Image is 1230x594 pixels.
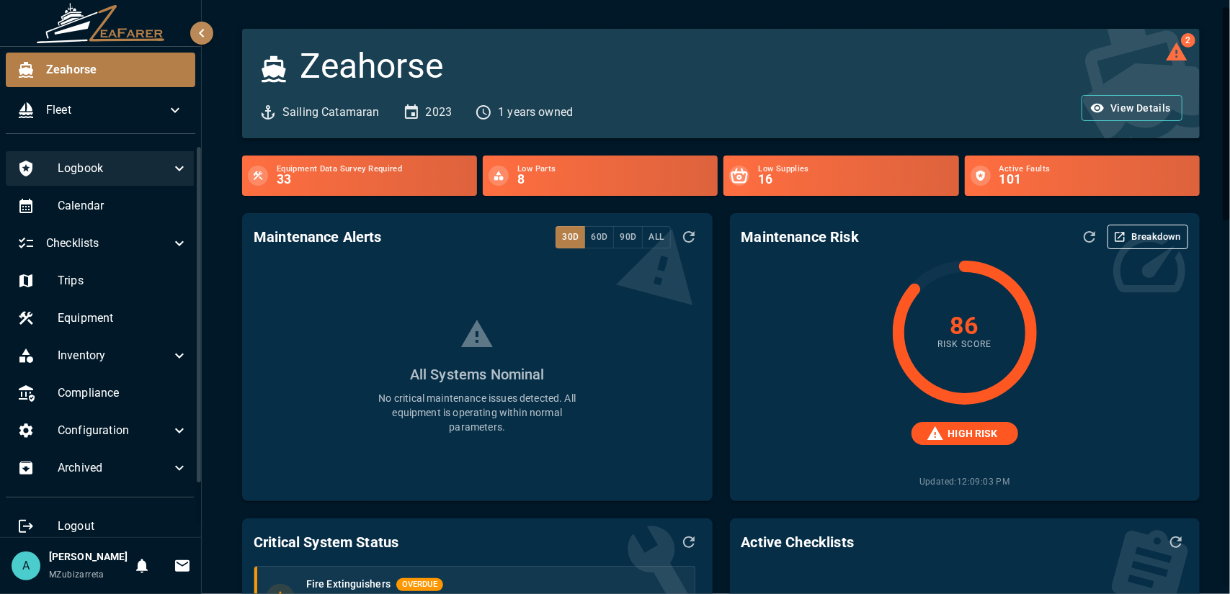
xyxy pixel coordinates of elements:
[49,549,128,565] h6: [PERSON_NAME]
[300,46,443,86] h3: Zeahorse
[254,225,382,248] h6: Maintenance Alerts
[1181,33,1195,48] span: 2
[940,426,1007,441] span: HIGH RISK
[6,376,200,410] div: Compliance
[49,570,104,580] span: MZubizarreta
[677,530,701,554] button: Refresh Data
[410,363,545,386] h6: All Systems Nominal
[36,3,166,43] img: ZeaFarer Logo
[46,235,171,252] span: Checklists
[6,151,200,186] div: Logbook
[517,165,712,174] span: Low Parts
[426,104,453,121] p: 2023
[396,579,443,591] span: OVERDUE
[46,102,166,119] span: Fleet
[6,451,200,485] div: Archived
[6,301,200,336] div: Equipment
[254,531,398,554] h6: Critical System Status
[58,459,171,477] span: Archived
[498,104,573,121] p: 1 years owned
[937,338,991,352] span: Risk Score
[613,226,643,248] button: 90d
[58,518,188,535] span: Logout
[282,104,380,121] p: Sailing Catamaran
[642,226,670,248] button: All
[58,347,171,364] span: Inventory
[1077,225,1102,249] button: Refresh Assessment
[1108,225,1188,249] button: Breakdown
[6,93,195,127] div: Fleet
[58,197,188,215] span: Calendar
[677,225,701,249] button: Refresh Data
[6,264,200,298] div: Trips
[58,422,171,439] span: Configuration
[741,531,855,554] h6: Active Checklists
[556,226,585,248] button: 30d
[999,165,1194,174] span: Active Faults
[6,413,200,448] div: Configuration
[58,310,188,327] span: Equipment
[517,174,712,186] h6: 8
[6,338,200,373] div: Inventory
[58,272,188,289] span: Trips
[277,174,471,186] h6: 33
[950,313,979,338] h4: 86
[46,61,184,78] span: Zeahorse
[6,53,195,87] div: Zeahorse
[6,189,200,223] div: Calendar
[999,174,1194,186] h6: 101
[919,464,1010,490] span: Updated: 12:09:03 PM
[1165,40,1188,63] button: 2 log alerts
[12,552,40,580] div: A
[6,509,200,544] div: Logout
[758,165,953,174] span: Low Supplies
[168,552,197,580] button: Invitations
[1082,95,1182,122] button: View Details
[277,165,471,174] span: Equipment Data Survey Required
[741,225,859,248] h6: Maintenance Risk
[584,226,614,248] button: 60d
[58,384,188,402] span: Compliance
[6,226,200,261] div: Checklists
[1164,530,1188,554] button: Refresh Data
[369,391,585,434] p: No critical maintenance issues detected. All equipment is operating within normal parameters.
[758,174,953,186] h6: 16
[128,552,156,580] button: Notifications
[58,160,171,177] span: Logbook
[306,577,391,593] h6: Fire Extinguishers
